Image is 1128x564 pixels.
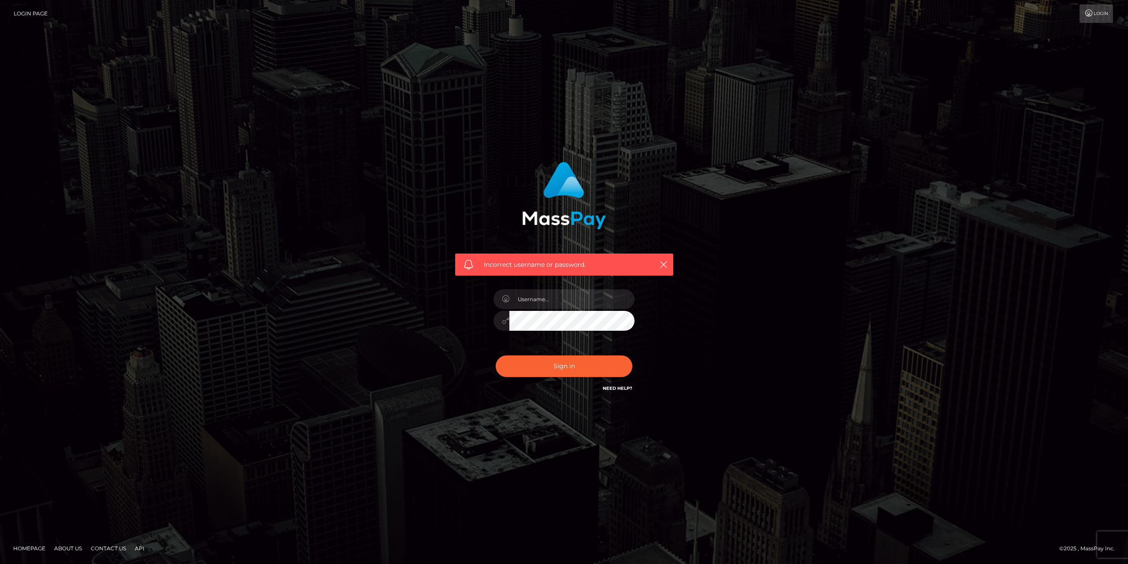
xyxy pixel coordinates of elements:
[1080,4,1113,23] a: Login
[496,355,632,377] button: Sign in
[131,542,148,555] a: API
[509,289,634,309] input: Username...
[51,542,85,555] a: About Us
[87,542,130,555] a: Contact Us
[10,542,49,555] a: Homepage
[14,4,48,23] a: Login Page
[484,260,645,269] span: Incorrect username or password.
[603,385,632,391] a: Need Help?
[1059,544,1121,553] div: © 2025 , MassPay Inc.
[522,162,606,229] img: MassPay Login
